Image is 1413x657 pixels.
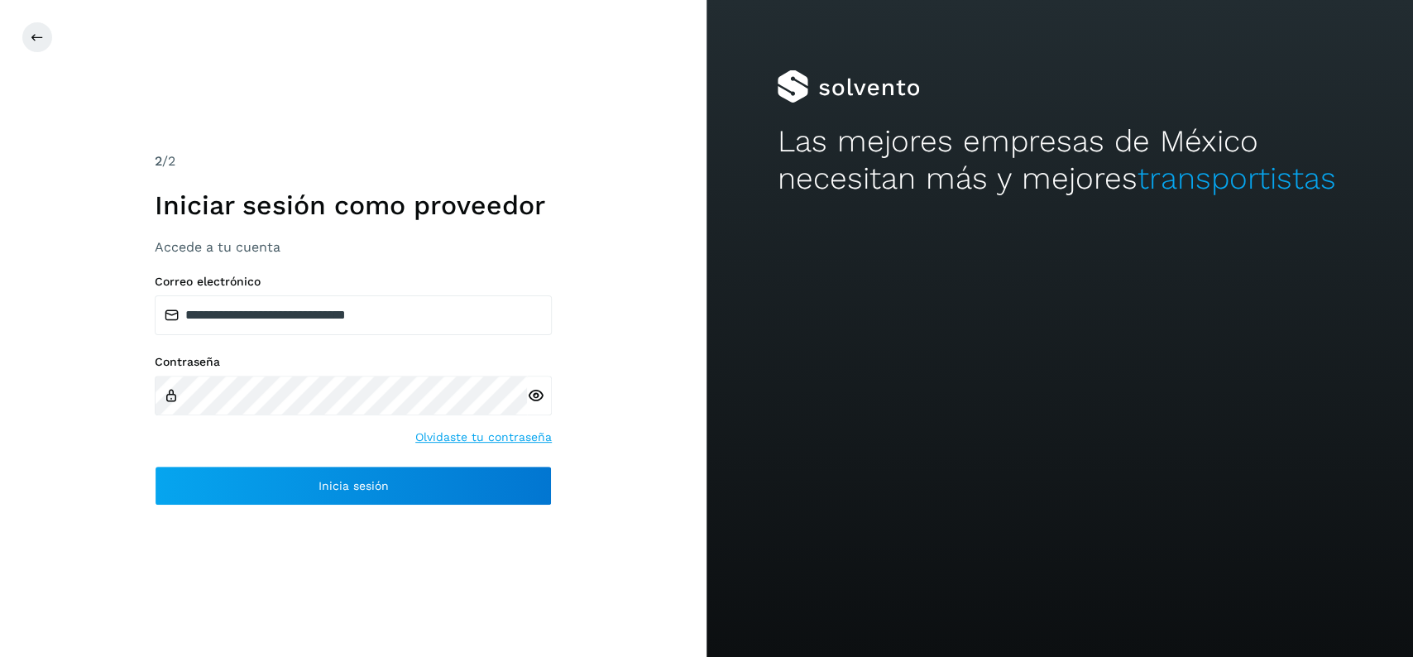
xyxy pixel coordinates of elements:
span: Inicia sesión [319,480,389,492]
h3: Accede a tu cuenta [155,239,552,255]
span: transportistas [1137,161,1335,196]
label: Correo electrónico [155,275,552,289]
a: Olvidaste tu contraseña [415,429,552,446]
span: 2 [155,153,162,169]
label: Contraseña [155,355,552,369]
div: /2 [155,151,552,171]
h2: Las mejores empresas de México necesitan más y mejores [777,123,1342,197]
h1: Iniciar sesión como proveedor [155,189,552,221]
button: Inicia sesión [155,466,552,506]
